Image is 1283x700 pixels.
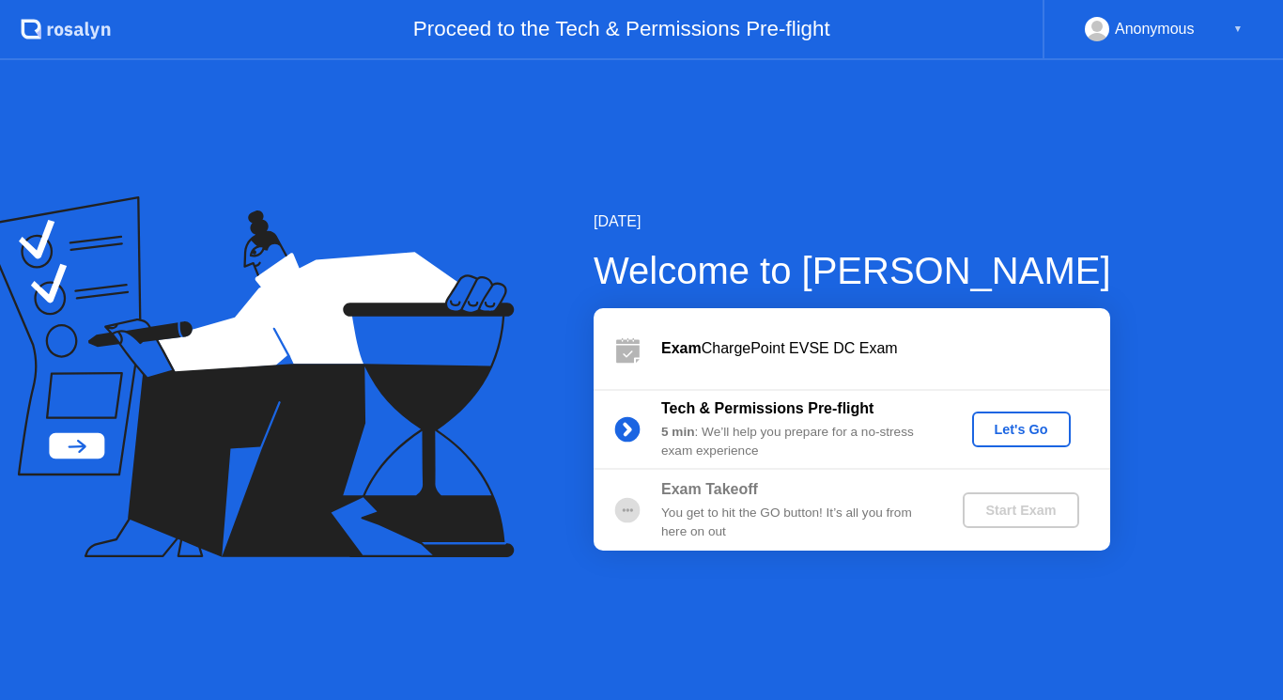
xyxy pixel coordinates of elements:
[661,504,932,542] div: You get to hit the GO button! It’s all you from here on out
[980,422,1063,437] div: Let's Go
[661,340,702,356] b: Exam
[661,337,1110,360] div: ChargePoint EVSE DC Exam
[594,242,1111,299] div: Welcome to [PERSON_NAME]
[661,425,695,439] b: 5 min
[963,492,1078,528] button: Start Exam
[970,503,1071,518] div: Start Exam
[594,210,1111,233] div: [DATE]
[972,412,1071,447] button: Let's Go
[661,400,873,416] b: Tech & Permissions Pre-flight
[1233,17,1243,41] div: ▼
[1115,17,1195,41] div: Anonymous
[661,423,932,461] div: : We’ll help you prepare for a no-stress exam experience
[661,481,758,497] b: Exam Takeoff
